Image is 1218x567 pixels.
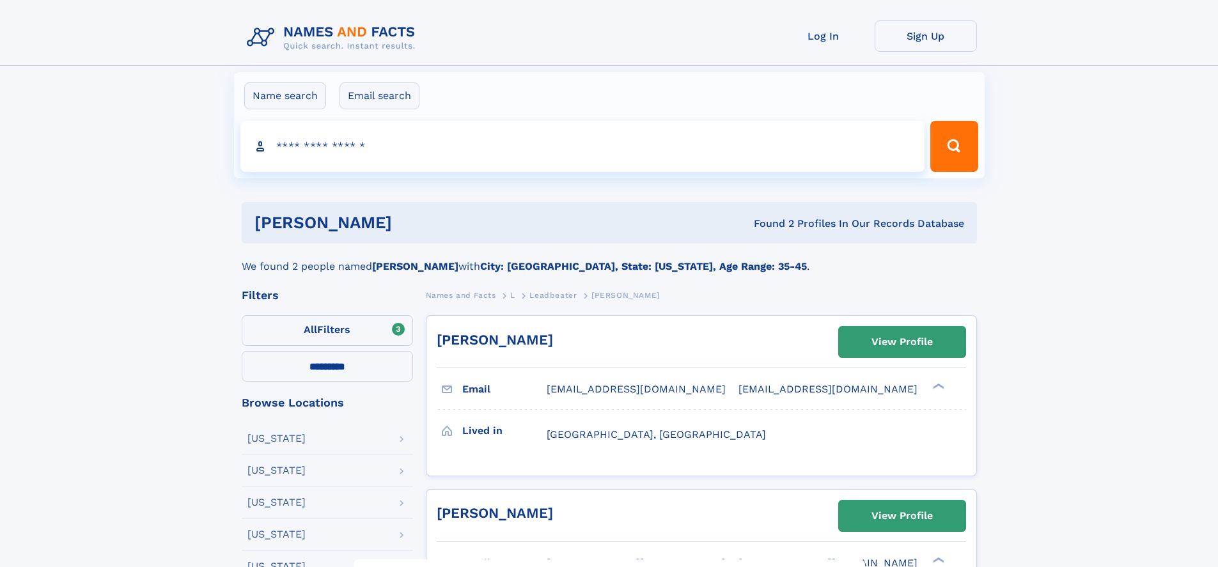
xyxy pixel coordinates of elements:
[529,291,577,300] span: Leadbeater
[871,501,933,531] div: View Profile
[426,287,496,303] a: Names and Facts
[247,433,306,444] div: [US_STATE]
[254,215,573,231] h1: [PERSON_NAME]
[930,382,945,391] div: ❯
[247,529,306,540] div: [US_STATE]
[573,217,964,231] div: Found 2 Profiles In Our Records Database
[930,555,945,564] div: ❯
[244,82,326,109] label: Name search
[510,287,515,303] a: L
[304,323,317,336] span: All
[875,20,977,52] a: Sign Up
[510,291,515,300] span: L
[242,315,413,346] label: Filters
[242,244,977,274] div: We found 2 people named with .
[372,260,458,272] b: [PERSON_NAME]
[340,82,419,109] label: Email search
[242,20,426,55] img: Logo Names and Facts
[462,378,547,400] h3: Email
[242,397,413,408] div: Browse Locations
[839,327,965,357] a: View Profile
[240,121,925,172] input: search input
[871,327,933,357] div: View Profile
[547,428,766,440] span: [GEOGRAPHIC_DATA], [GEOGRAPHIC_DATA]
[462,420,547,442] h3: Lived in
[591,291,660,300] span: [PERSON_NAME]
[772,20,875,52] a: Log In
[930,121,978,172] button: Search Button
[247,465,306,476] div: [US_STATE]
[839,501,965,531] a: View Profile
[247,497,306,508] div: [US_STATE]
[242,290,413,301] div: Filters
[529,287,577,303] a: Leadbeater
[480,260,807,272] b: City: [GEOGRAPHIC_DATA], State: [US_STATE], Age Range: 35-45
[437,332,553,348] a: [PERSON_NAME]
[738,383,917,395] span: [EMAIL_ADDRESS][DOMAIN_NAME]
[547,383,726,395] span: [EMAIL_ADDRESS][DOMAIN_NAME]
[437,505,553,521] a: [PERSON_NAME]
